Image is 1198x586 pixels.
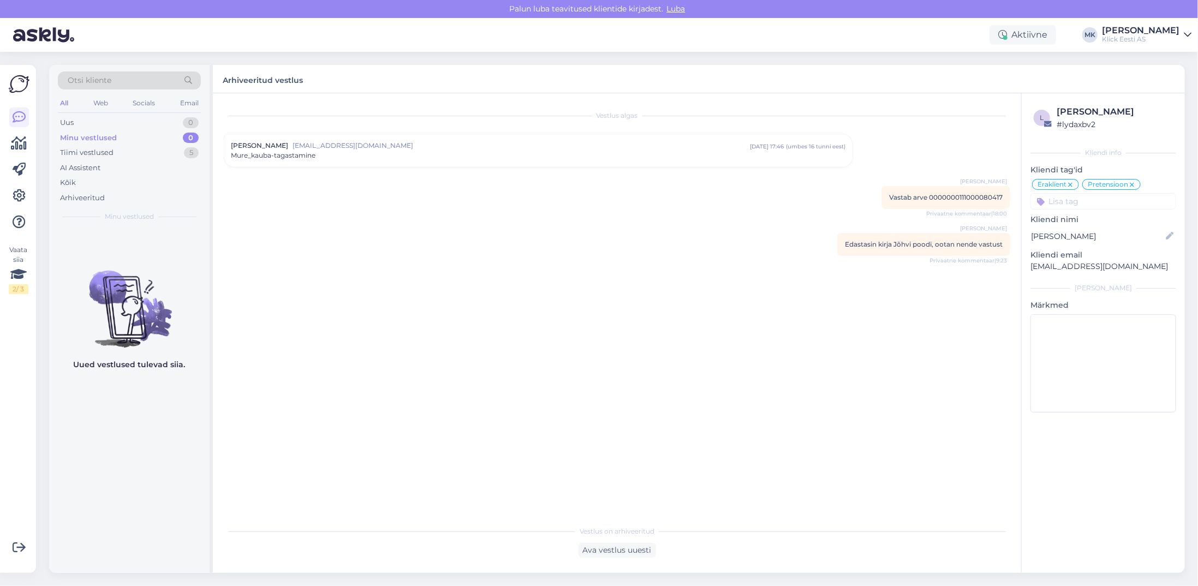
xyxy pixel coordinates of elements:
[990,25,1056,45] div: Aktiivne
[183,133,199,143] div: 0
[1030,261,1176,272] p: [EMAIL_ADDRESS][DOMAIN_NAME]
[929,256,1007,265] span: Privaatne kommentaar | 9:23
[1088,181,1128,188] span: Pretensioon
[1030,193,1176,210] input: Lisa tag
[1030,283,1176,293] div: [PERSON_NAME]
[184,147,199,158] div: 5
[105,212,154,222] span: Minu vestlused
[91,96,110,110] div: Web
[1102,35,1179,44] div: Klick Eesti AS
[1030,164,1176,176] p: Kliendi tag'id
[1030,214,1176,225] p: Kliendi nimi
[1057,118,1173,130] div: # lydaxbv2
[293,141,750,151] span: [EMAIL_ADDRESS][DOMAIN_NAME]
[1030,300,1176,311] p: Märkmed
[9,284,28,294] div: 2 / 3
[1038,181,1066,188] span: Eraklient
[1057,105,1173,118] div: [PERSON_NAME]
[1030,249,1176,261] p: Kliendi email
[60,163,100,174] div: AI Assistent
[60,147,114,158] div: Tiimi vestlused
[60,133,117,143] div: Minu vestlused
[1082,27,1098,43] div: MK
[1031,230,1164,242] input: Lisa nimi
[1102,26,1179,35] div: [PERSON_NAME]
[183,117,199,128] div: 0
[9,74,29,94] img: Askly Logo
[579,543,656,558] div: Ava vestlus uuesti
[60,177,76,188] div: Kõik
[664,4,689,14] span: Luba
[224,111,1010,121] div: Vestlus algas
[60,193,105,204] div: Arhiveeritud
[231,151,315,160] span: Mure_kauba-tagastamine
[68,75,111,86] span: Otsi kliente
[60,117,74,128] div: Uus
[231,141,288,151] span: [PERSON_NAME]
[178,96,201,110] div: Email
[1030,148,1176,158] div: Kliendi info
[223,71,303,86] label: Arhiveeritud vestlus
[960,224,1007,232] span: [PERSON_NAME]
[1102,26,1191,44] a: [PERSON_NAME]Klick Eesti AS
[580,527,654,536] span: Vestlus on arhiveeritud
[889,193,1003,201] span: Vastab arve 0000000111000080417
[130,96,157,110] div: Socials
[58,96,70,110] div: All
[960,177,1007,186] span: [PERSON_NAME]
[9,245,28,294] div: Vaata siia
[750,142,784,151] div: [DATE] 17:46
[926,210,1007,218] span: Privaatne kommentaar | 18:00
[49,251,210,349] img: No chats
[74,359,186,370] p: Uued vestlused tulevad siia.
[845,240,1003,248] span: Edastasin kirja Jõhvi poodi, ootan nende vastust
[786,142,846,151] div: ( umbes 16 tunni eest )
[1040,113,1044,122] span: l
